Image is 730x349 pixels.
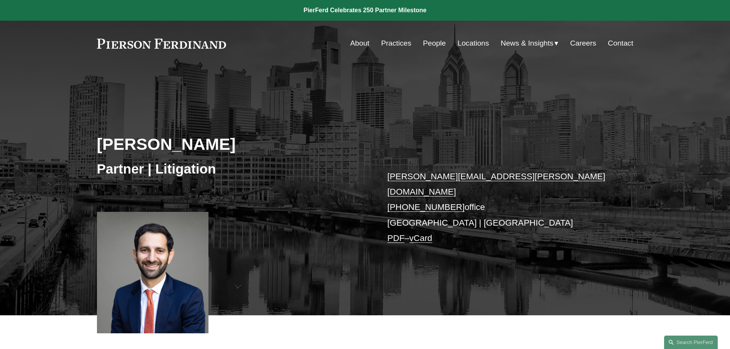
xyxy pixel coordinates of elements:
[97,134,365,154] h2: [PERSON_NAME]
[458,36,489,51] a: Locations
[387,233,405,243] a: PDF
[570,36,596,51] a: Careers
[387,172,605,197] a: [PERSON_NAME][EMAIL_ADDRESS][PERSON_NAME][DOMAIN_NAME]
[423,36,446,51] a: People
[97,161,365,177] h3: Partner | Litigation
[501,37,554,50] span: News & Insights
[501,36,559,51] a: folder dropdown
[608,36,633,51] a: Contact
[664,336,718,349] a: Search this site
[387,202,465,212] a: [PHONE_NUMBER]
[387,169,611,246] p: office [GEOGRAPHIC_DATA] | [GEOGRAPHIC_DATA] –
[350,36,369,51] a: About
[409,233,432,243] a: vCard
[381,36,411,51] a: Practices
